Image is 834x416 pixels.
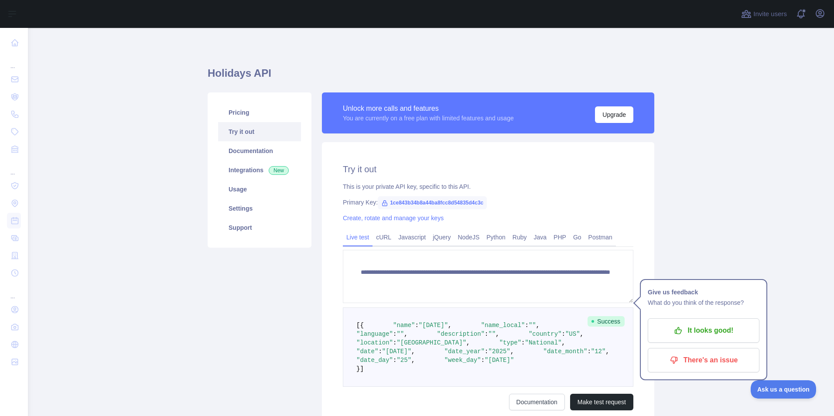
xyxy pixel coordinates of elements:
h1: Give us feedback [648,287,759,297]
div: This is your private API key, specific to this API. [343,182,633,191]
span: , [411,348,415,355]
span: "[DATE]" [485,357,514,364]
span: Invite users [753,9,787,19]
button: Invite users [739,7,789,21]
span: , [605,348,609,355]
span: "date_day" [356,357,393,364]
span: "week_day" [444,357,481,364]
span: "" [488,331,496,338]
span: "location" [356,339,393,346]
div: ... [7,52,21,70]
a: Live test [343,230,373,244]
span: "[GEOGRAPHIC_DATA]" [396,339,466,346]
span: [ [356,322,360,329]
a: Integrations New [218,160,301,180]
span: : [485,348,488,355]
span: : [521,339,525,346]
span: , [496,331,499,338]
span: Success [588,316,625,327]
span: : [393,331,396,338]
a: Javascript [395,230,429,244]
span: , [411,357,415,364]
span: "date_month" [543,348,588,355]
a: Settings [218,199,301,218]
span: "" [396,331,404,338]
span: ] [360,365,363,372]
span: : [378,348,382,355]
div: Primary Key: [343,198,633,207]
a: Support [218,218,301,237]
span: "type" [499,339,521,346]
h1: Holidays API [208,66,654,87]
div: ... [7,283,21,300]
span: , [536,322,540,329]
span: , [562,339,565,346]
span: : [525,322,529,329]
span: : [415,322,418,329]
h2: Try it out [343,163,633,175]
span: "name_local" [481,322,525,329]
span: : [481,357,485,364]
a: Documentation [218,141,301,160]
a: jQuery [429,230,454,244]
span: : [485,331,488,338]
span: "2025" [489,348,510,355]
div: Unlock more calls and features [343,103,514,114]
span: "date_year" [444,348,485,355]
span: : [393,357,396,364]
span: "date" [356,348,378,355]
a: Go [570,230,585,244]
span: "US" [565,331,580,338]
span: : [587,348,591,355]
span: "" [529,322,536,329]
span: "12" [591,348,606,355]
button: Make test request [570,394,633,410]
span: "National" [525,339,562,346]
a: Java [530,230,550,244]
a: Pricing [218,103,301,122]
span: "[DATE]" [419,322,448,329]
span: "description" [437,331,485,338]
span: { [360,322,363,329]
span: , [404,331,407,338]
a: Documentation [509,394,565,410]
a: Postman [585,230,616,244]
a: cURL [373,230,395,244]
span: , [466,339,470,346]
span: : [393,339,396,346]
iframe: Toggle Customer Support [751,380,817,399]
div: ... [7,159,21,176]
span: "country" [529,331,562,338]
span: : [562,331,565,338]
span: , [448,322,451,329]
span: "name" [393,322,415,329]
a: PHP [550,230,570,244]
span: "25" [396,357,411,364]
a: Python [483,230,509,244]
span: 1ce843b34b8a44ba8fcc8d54835d4c3c [378,196,487,209]
span: New [269,166,289,175]
a: Ruby [509,230,530,244]
span: } [356,365,360,372]
span: , [580,331,584,338]
a: NodeJS [454,230,483,244]
p: What do you think of the response? [648,297,759,308]
a: Usage [218,180,301,199]
a: Try it out [218,122,301,141]
span: "[DATE]" [382,348,411,355]
a: Create, rotate and manage your keys [343,215,444,222]
span: "language" [356,331,393,338]
span: , [510,348,514,355]
button: Upgrade [595,106,633,123]
div: You are currently on a free plan with limited features and usage [343,114,514,123]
